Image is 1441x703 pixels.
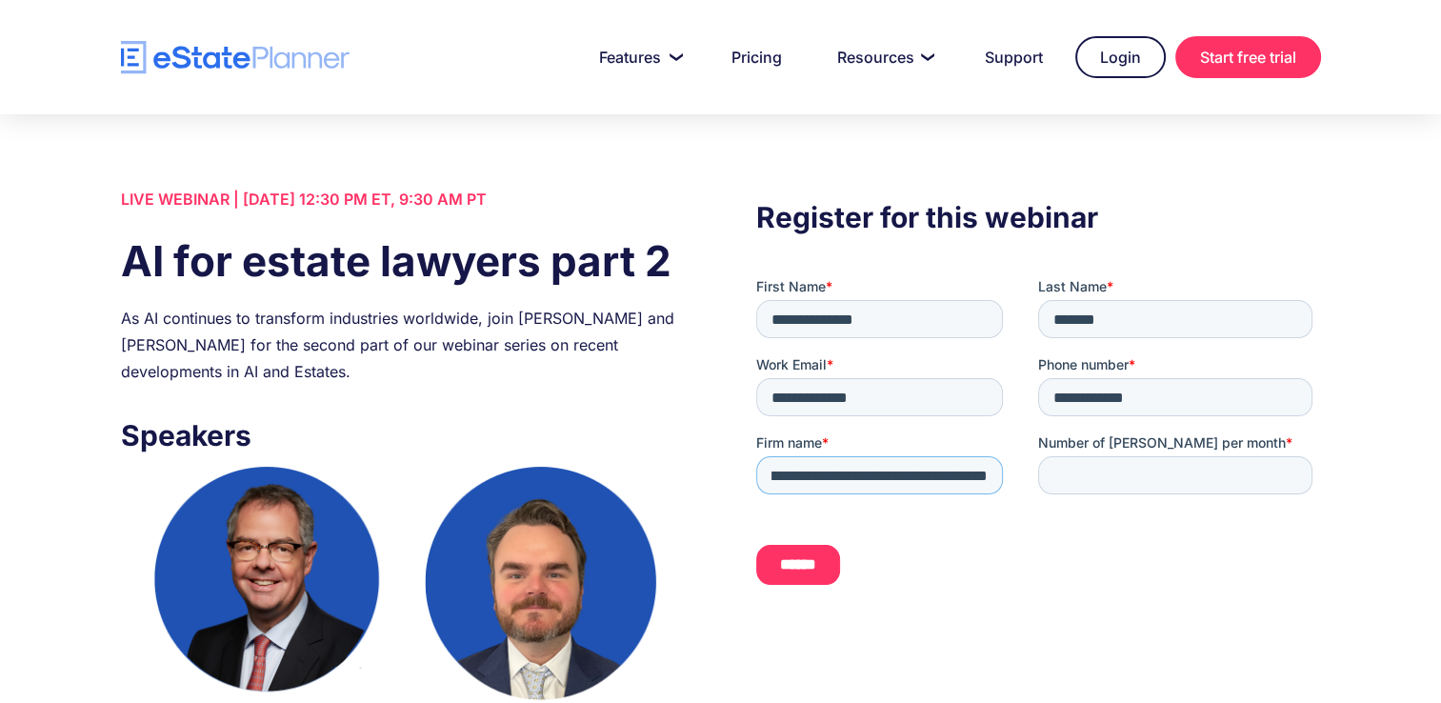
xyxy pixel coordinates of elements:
iframe: Form 0 [756,277,1320,601]
div: As AI continues to transform industries worldwide, join [PERSON_NAME] and [PERSON_NAME] for the s... [121,305,685,385]
a: home [121,41,350,74]
a: Start free trial [1175,36,1321,78]
a: Login [1075,36,1166,78]
a: Features [576,38,699,76]
a: Pricing [709,38,805,76]
div: LIVE WEBINAR | [DATE] 12:30 PM ET, 9:30 AM PT [121,186,685,212]
h3: Speakers [121,413,685,457]
h1: AI for estate lawyers part 2 [121,231,685,291]
h3: Register for this webinar [756,195,1320,239]
a: Resources [814,38,952,76]
a: Support [962,38,1066,76]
